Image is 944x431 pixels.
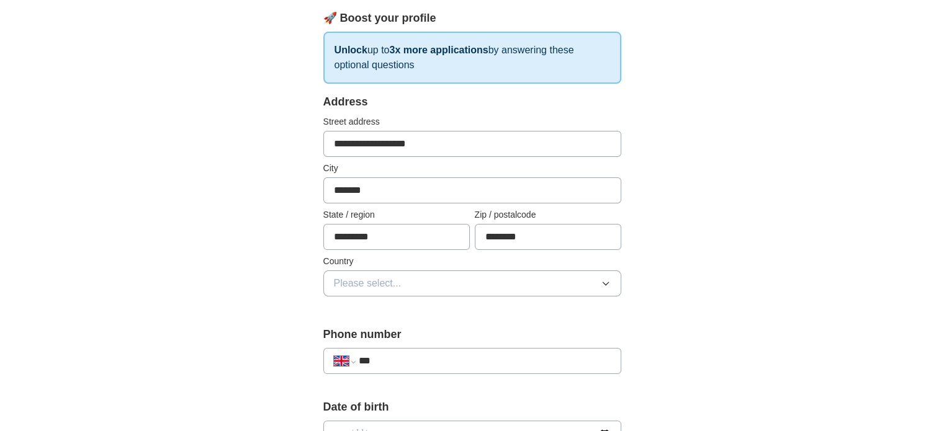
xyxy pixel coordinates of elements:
[323,162,621,175] label: City
[323,208,470,221] label: State / region
[323,326,621,343] label: Phone number
[334,276,402,291] span: Please select...
[323,399,621,415] label: Date of birth
[389,45,488,55] strong: 3x more applications
[323,115,621,128] label: Street address
[475,208,621,221] label: Zip / postalcode
[335,45,367,55] strong: Unlock
[323,10,621,27] div: 🚀 Boost your profile
[323,32,621,84] p: up to by answering these optional questions
[323,270,621,296] button: Please select...
[323,94,621,110] div: Address
[323,255,621,268] label: Country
